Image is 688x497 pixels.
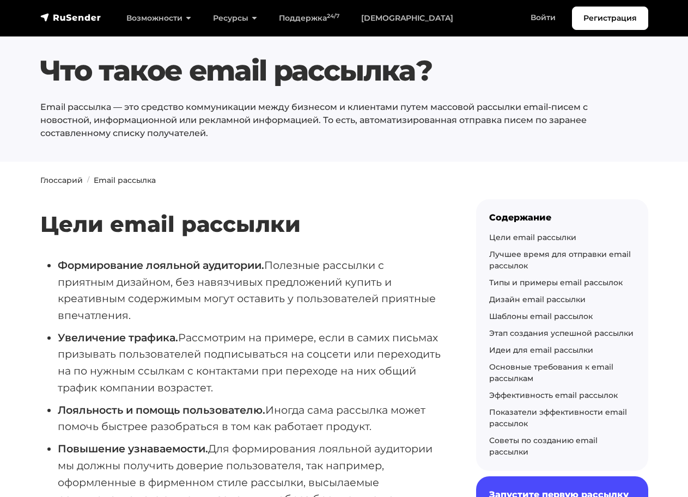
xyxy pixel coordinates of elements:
[489,311,593,321] a: Шаблоны email рассылок
[489,407,627,428] a: Показатели эффективности email рассылок
[34,175,655,186] nav: breadcrumb
[489,212,635,223] div: Содержание
[58,442,208,455] strong: Повышение узнаваемости.
[40,179,441,237] h2: Цели email рассылки
[202,7,268,29] a: Ресурсы
[58,403,265,416] strong: Лояльность и помощь пользователю.
[572,7,648,30] a: Регистрация
[115,7,202,29] a: Возможности
[350,7,464,29] a: [DEMOGRAPHIC_DATA]
[40,101,596,140] p: Email рассылка — это средство коммуникации между бизнесом и клиентами путем массовой рассылки ema...
[58,257,441,324] li: Полезные рассылки с приятным дизайном, без навязчивых предложений купить и креативным содержимым ...
[489,328,634,338] a: Этап создания успешной рассылки
[489,345,593,355] a: Идеи для email рассылки
[489,249,631,271] a: Лучшее время для отправки email рассылок
[40,12,101,23] img: RuSender
[40,54,596,88] h1: Что такое email рассылка?
[327,13,339,20] sup: 24/7
[58,329,441,396] li: Рассмотрим на примере, если в самих письмах призывать пользователей подписываться на соцсети или ...
[520,7,567,29] a: Войти
[58,259,264,272] strong: Формирование лояльной аудитории.
[489,294,586,304] a: Дизайн email рассылки
[58,402,441,435] li: Иногда сама рассылка может помочь быстрее разобраться в том как работает продукт.
[83,175,156,186] li: Email рассылка
[489,232,576,242] a: Цели email рассылки
[489,390,618,400] a: Эффективность email рассылок
[489,278,623,287] a: Типы и примеры email рассылок
[58,331,178,344] strong: Увеличение трафика.
[489,362,613,383] a: Основные требования к email рассылкам
[40,175,83,185] a: Глоссарий
[268,7,350,29] a: Поддержка24/7
[489,435,598,457] a: Советы по созданию email рассылки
